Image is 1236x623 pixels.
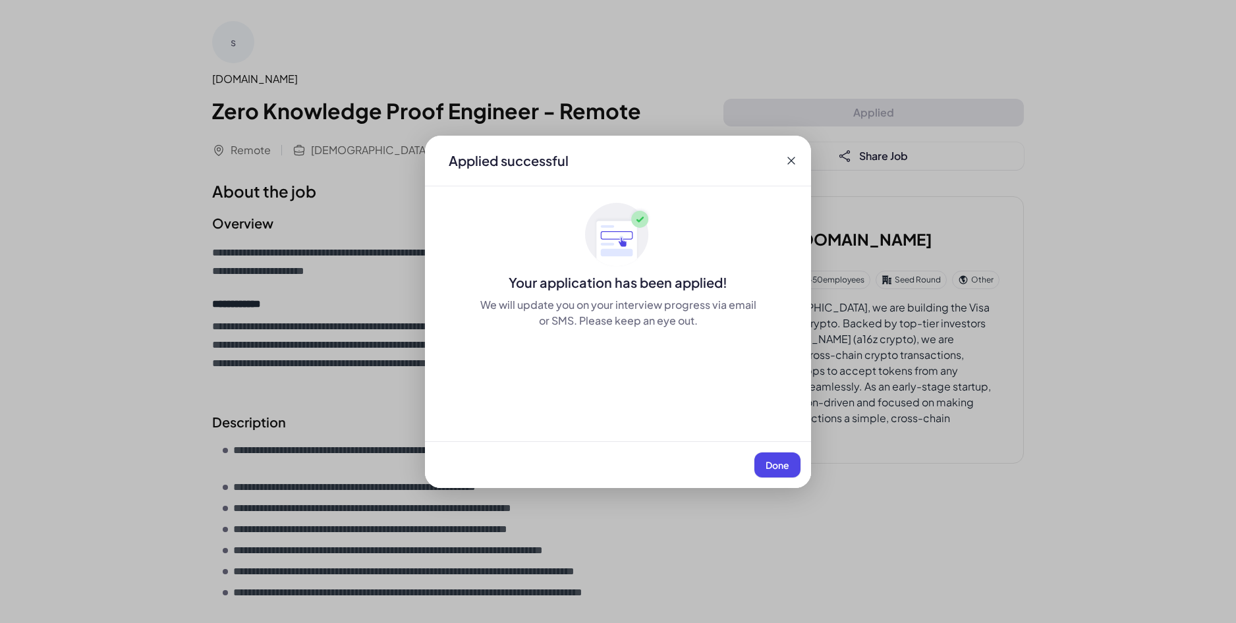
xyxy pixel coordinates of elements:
span: Done [766,459,789,471]
button: Done [754,452,801,477]
div: Applied successful [449,151,569,170]
div: We will update you on your interview progress via email or SMS. Please keep an eye out. [478,297,758,329]
img: ApplyedMaskGroup3.svg [585,202,651,268]
div: Your application has been applied! [425,273,811,292]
